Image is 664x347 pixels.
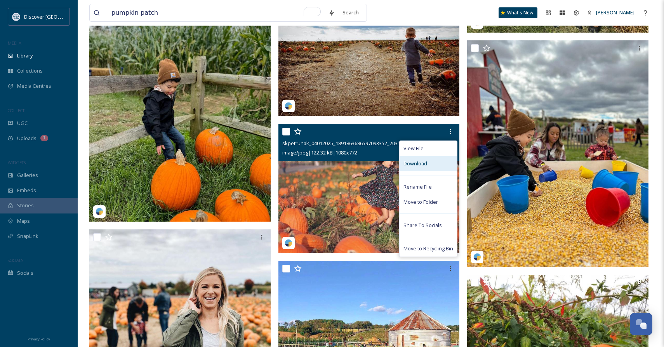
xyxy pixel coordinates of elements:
span: Privacy Policy [28,337,50,342]
span: View File [403,145,424,152]
span: Discover [GEOGRAPHIC_DATA] [24,13,95,20]
img: snapsea-logo.png [96,208,103,215]
span: UGC [17,120,28,127]
img: luxelatte_04012025_17962431338649146.jpg [467,40,648,267]
img: snapsea-logo.png [473,253,481,261]
input: To enrich screen reader interactions, please activate Accessibility in Grammarly extension settings [108,4,325,21]
span: Move to Recycling Bin [403,245,453,252]
span: Uploads [17,135,37,142]
span: [PERSON_NAME] [596,9,634,16]
div: 1 [40,135,48,141]
img: skpetrunak_04012025_1891863686597093352_2035013261.jpg [278,124,460,253]
span: Media Centres [17,82,51,90]
span: Embeds [17,187,36,194]
img: DLV-Blue-Stacked%20%281%29.png [12,13,20,21]
span: Move to Folder [403,198,438,206]
span: Maps [17,217,30,225]
span: COLLECT [8,108,24,113]
span: Rename File [403,183,432,191]
span: Collections [17,67,43,75]
span: Socials [17,269,33,277]
span: WIDGETS [8,160,26,165]
span: image/jpeg | 122.32 kB | 1080 x 772 [282,149,357,156]
span: skpetrunak_04012025_1891863686597093352_2035013261.jpg [282,140,425,147]
a: Privacy Policy [28,334,50,343]
img: snapsea-logo.png [285,239,292,247]
button: Open Chat [630,313,652,335]
span: Stories [17,202,34,209]
span: MEDIA [8,40,21,46]
span: Galleries [17,172,38,179]
div: Search [339,5,363,20]
span: Download [403,160,427,167]
a: What's New [499,7,537,18]
span: Library [17,52,33,59]
span: Share To Socials [403,222,442,229]
span: SOCIALS [8,257,23,263]
img: snapsea-logo.png [285,102,292,110]
span: SnapLink [17,232,38,240]
a: [PERSON_NAME] [583,5,638,20]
